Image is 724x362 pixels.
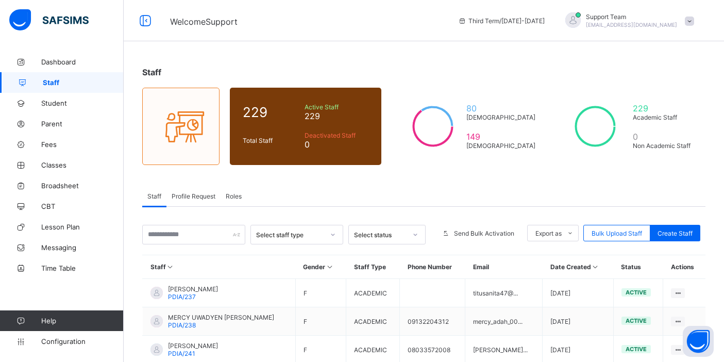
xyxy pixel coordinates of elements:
[41,161,124,169] span: Classes
[466,103,535,113] span: 80
[586,13,677,21] span: Support Team
[305,139,369,150] span: 0
[142,67,161,77] span: Staff
[543,255,614,279] th: Date Created
[305,111,369,121] span: 229
[543,279,614,307] td: [DATE]
[354,231,407,239] div: Select status
[555,12,699,29] div: SupportTeam
[41,243,124,252] span: Messaging
[633,113,693,121] span: Academic Staff
[586,22,677,28] span: [EMAIL_ADDRESS][DOMAIN_NAME]
[256,231,324,239] div: Select staff type
[633,142,693,150] span: Non Academic Staff
[41,120,124,128] span: Parent
[168,321,196,329] span: PDIA/238
[626,317,647,324] span: active
[346,307,400,336] td: ACADEMIC
[400,255,465,279] th: Phone Number
[168,285,218,293] span: [PERSON_NAME]
[458,17,545,25] span: session/term information
[466,142,535,150] span: [DEMOGRAPHIC_DATA]
[626,345,647,353] span: active
[305,103,369,111] span: Active Staff
[172,192,215,200] span: Profile Request
[295,307,346,336] td: F
[325,263,334,271] i: Sort in Ascending Order
[168,342,218,350] span: [PERSON_NAME]
[168,293,196,301] span: PDIA/237
[305,131,369,139] span: Deactivated Staff
[143,255,296,279] th: Staff
[41,223,124,231] span: Lesson Plan
[535,229,562,237] span: Export as
[465,307,543,336] td: mercy_adah_00...
[226,192,242,200] span: Roles
[41,182,124,190] span: Broadsheet
[240,134,302,147] div: Total Staff
[41,140,124,149] span: Fees
[168,350,195,357] span: PDIA/241
[41,202,124,210] span: CBT
[633,103,693,113] span: 229
[295,255,346,279] th: Gender
[465,255,543,279] th: Email
[591,263,600,271] i: Sort in Ascending Order
[170,17,238,27] span: Welcome Support
[466,113,535,121] span: [DEMOGRAPHIC_DATA]
[346,255,400,279] th: Staff Type
[454,229,514,237] span: Send Bulk Activation
[466,131,535,142] span: 149
[658,229,693,237] span: Create Staff
[43,78,124,87] span: Staff
[41,99,124,107] span: Student
[168,314,274,321] span: MERCY UWADYEN [PERSON_NAME]
[465,279,543,307] td: titusanita47@...
[41,58,124,66] span: Dashboard
[295,279,346,307] td: F
[346,279,400,307] td: ACADEMIC
[543,307,614,336] td: [DATE]
[663,255,705,279] th: Actions
[613,255,663,279] th: Status
[166,263,175,271] i: Sort in Ascending Order
[147,192,161,200] span: Staff
[592,229,642,237] span: Bulk Upload Staff
[41,337,123,345] span: Configuration
[626,289,647,296] span: active
[243,104,299,120] span: 229
[400,307,465,336] td: 09132204312
[633,131,693,142] span: 0
[41,264,124,272] span: Time Table
[683,326,714,357] button: Open asap
[41,317,123,325] span: Help
[9,9,89,31] img: safsims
